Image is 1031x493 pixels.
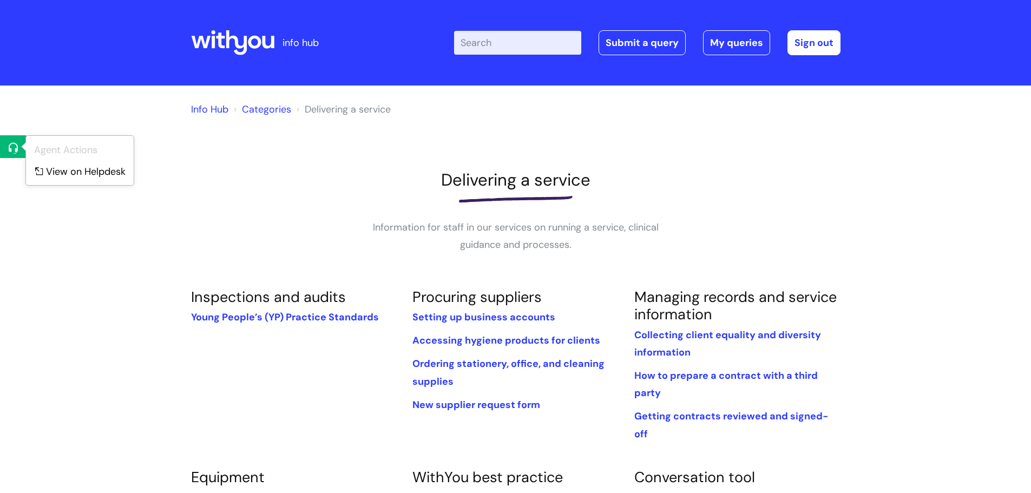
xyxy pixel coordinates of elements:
[412,287,542,306] a: Procuring suppliers
[412,334,600,347] a: Accessing hygiene products for clients
[191,311,379,324] a: Young People’s (YP) Practice Standards
[634,369,818,399] a: How to prepare a contract with a third party
[634,328,821,359] a: Collecting client equality and diversity information
[599,30,686,55] a: Submit a query
[283,34,319,51] p: info hub
[191,103,228,116] a: Info Hub
[703,30,770,55] a: My queries
[634,287,837,324] a: Managing records and service information
[634,468,755,487] a: Conversation tool
[412,398,540,411] a: New supplier request form
[294,101,391,118] li: Delivering a service
[242,103,291,116] a: Categories
[34,141,126,159] div: Agent Actions
[231,101,291,118] li: Solution home
[26,160,134,180] a: View on Helpdesk
[412,468,563,487] a: WithYou best practice
[191,170,840,190] h1: Delivering a service
[787,30,840,55] a: Sign out
[454,30,840,55] div: | -
[353,219,678,254] p: Information for staff in our services on running a service, clinical guidance and processes.
[412,311,555,324] a: Setting up business accounts
[412,357,605,387] a: Ordering stationery, office, and cleaning supplies
[191,468,265,487] a: Equipment
[454,31,581,55] input: Search
[634,410,828,440] a: Getting contracts reviewed and signed-off
[191,287,346,306] a: Inspections and audits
